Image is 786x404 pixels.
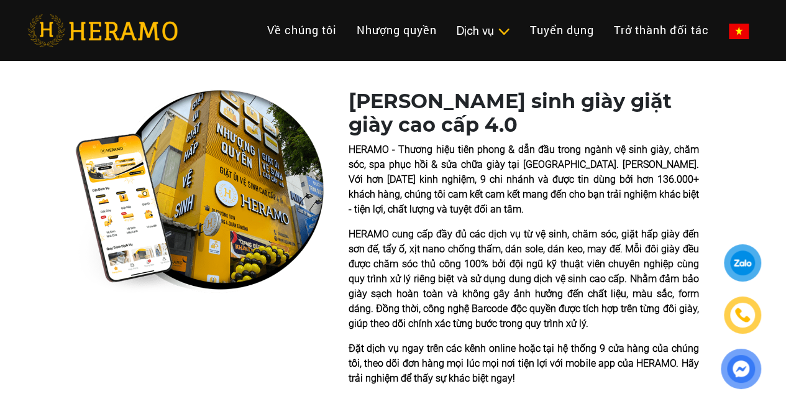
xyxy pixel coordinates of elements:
[257,17,347,44] a: Về chúng tôi
[604,17,719,44] a: Trở thành đối tác
[75,90,324,293] img: heramo-quality-banner
[497,25,510,38] img: subToggleIcon
[349,341,699,386] p: Đặt dịch vụ ngay trên các kênh online hoặc tại hệ thống 9 cửa hàng của chúng tôi, theo dõi đơn hà...
[729,24,749,39] img: vn-flag.png
[349,227,699,331] p: HERAMO cung cấp đầy đủ các dịch vụ từ vệ sinh, chăm sóc, giặt hấp giày đến sơn đế, tẩy ố, xịt nan...
[736,308,749,322] img: phone-icon
[520,17,604,44] a: Tuyển dụng
[27,14,178,47] img: heramo-logo.png
[349,90,699,137] h1: [PERSON_NAME] sinh giày giặt giày cao cấp 4.0
[349,142,699,217] p: HERAMO - Thương hiệu tiên phong & dẫn đầu trong ngành vệ sinh giày, chăm sóc, spa phục hồi & sửa ...
[726,298,759,332] a: phone-icon
[347,17,447,44] a: Nhượng quyền
[457,22,510,39] div: Dịch vụ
